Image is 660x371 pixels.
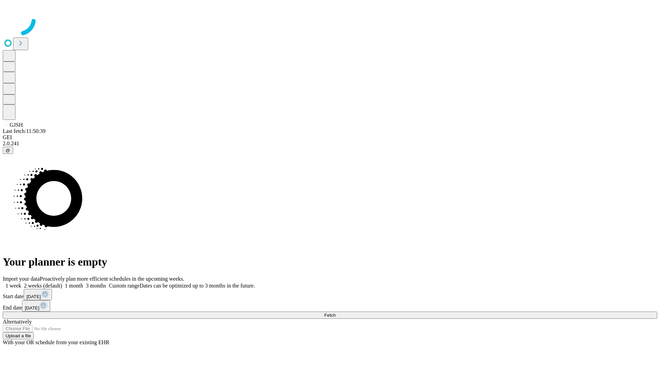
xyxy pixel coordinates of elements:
[3,276,40,282] span: Import your data
[324,313,335,318] span: Fetch
[109,283,140,289] span: Custom range
[25,305,39,311] span: [DATE]
[10,122,23,128] span: GJSH
[3,128,45,134] span: Last fetch: 11:50:39
[3,319,32,325] span: Alternatively
[3,312,657,319] button: Fetch
[140,283,255,289] span: Dates can be optimized up to 3 months in the future.
[26,294,41,299] span: [DATE]
[24,289,52,300] button: [DATE]
[65,283,83,289] span: 1 month
[22,300,50,312] button: [DATE]
[3,332,34,339] button: Upload a file
[86,283,106,289] span: 3 months
[3,339,109,345] span: With your OR schedule from your existing EHR
[24,283,62,289] span: 2 weeks (default)
[3,300,657,312] div: End date
[3,289,657,300] div: Start date
[3,140,657,147] div: 2.0.241
[3,134,657,140] div: GEI
[5,148,10,153] span: @
[40,276,184,282] span: Proactively plan more efficient schedules in the upcoming weeks.
[3,147,13,154] button: @
[5,283,21,289] span: 1 week
[3,256,657,268] h1: Your planner is empty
